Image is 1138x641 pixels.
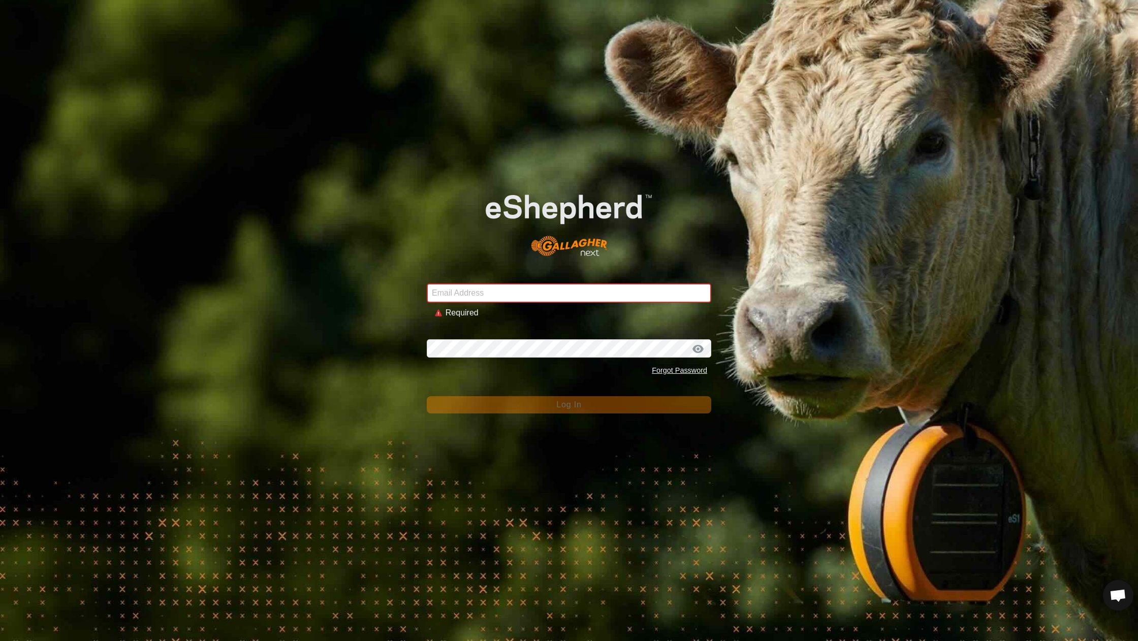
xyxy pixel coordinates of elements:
input: Email Address [427,283,711,303]
div: Open chat [1103,580,1133,611]
span: Log In [556,400,581,409]
img: E-shepherd Logo [455,171,683,268]
a: Forgot Password [652,366,707,374]
div: Required [446,307,703,319]
button: Log In [427,396,711,413]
